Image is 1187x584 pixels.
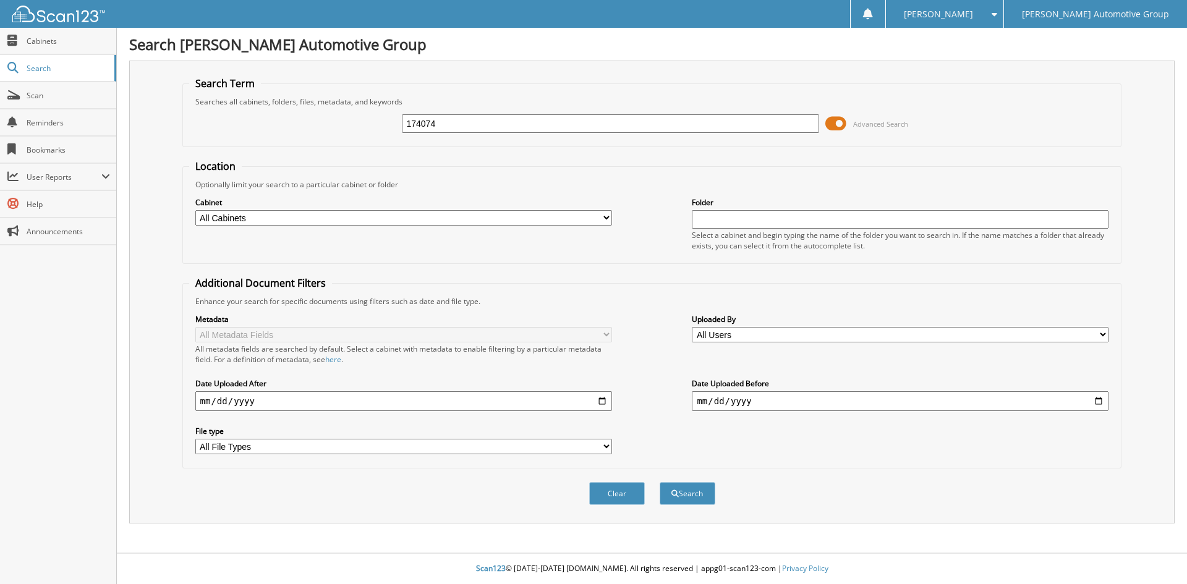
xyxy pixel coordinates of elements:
[476,563,506,573] span: Scan123
[27,90,110,101] span: Scan
[189,296,1115,307] div: Enhance your search for specific documents using filters such as date and file type.
[117,554,1187,584] div: © [DATE]-[DATE] [DOMAIN_NAME]. All rights reserved | appg01-scan123-com |
[589,482,645,505] button: Clear
[660,482,715,505] button: Search
[189,276,332,290] legend: Additional Document Filters
[1022,11,1169,18] span: [PERSON_NAME] Automotive Group
[853,119,908,129] span: Advanced Search
[195,344,612,365] div: All metadata fields are searched by default. Select a cabinet with metadata to enable filtering b...
[27,63,108,74] span: Search
[195,314,612,324] label: Metadata
[692,391,1108,411] input: end
[12,6,105,22] img: scan123-logo-white.svg
[692,314,1108,324] label: Uploaded By
[189,77,261,90] legend: Search Term
[782,563,828,573] a: Privacy Policy
[27,172,101,182] span: User Reports
[195,378,612,389] label: Date Uploaded After
[325,354,341,365] a: here
[692,197,1108,208] label: Folder
[27,117,110,128] span: Reminders
[904,11,973,18] span: [PERSON_NAME]
[27,226,110,237] span: Announcements
[189,96,1115,107] div: Searches all cabinets, folders, files, metadata, and keywords
[195,426,612,436] label: File type
[692,378,1108,389] label: Date Uploaded Before
[195,391,612,411] input: start
[129,34,1175,54] h1: Search [PERSON_NAME] Automotive Group
[27,199,110,209] span: Help
[692,230,1108,251] div: Select a cabinet and begin typing the name of the folder you want to search in. If the name match...
[1125,525,1187,584] iframe: Chat Widget
[27,36,110,46] span: Cabinets
[195,197,612,208] label: Cabinet
[189,159,242,173] legend: Location
[27,145,110,155] span: Bookmarks
[189,179,1115,190] div: Optionally limit your search to a particular cabinet or folder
